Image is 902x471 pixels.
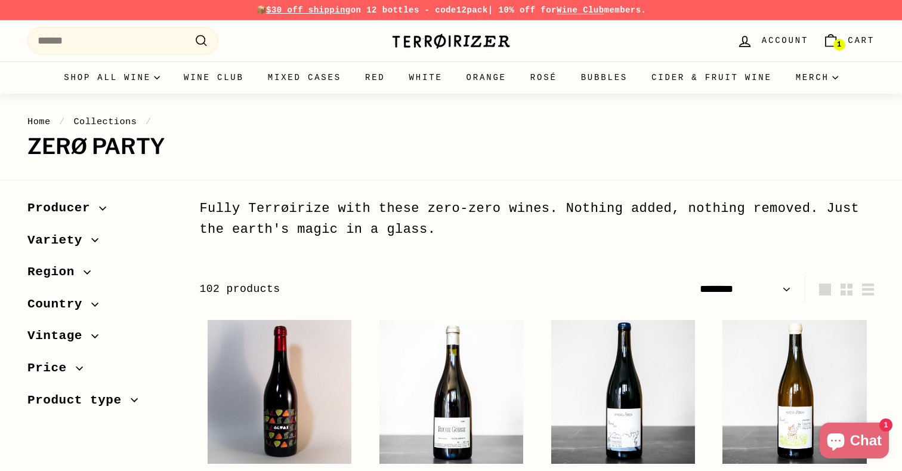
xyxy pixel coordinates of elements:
[569,61,640,94] a: Bubbles
[27,355,180,387] button: Price
[27,115,875,129] nav: breadcrumbs
[52,61,172,94] summary: Shop all wine
[815,23,882,59] a: Cart
[56,116,68,127] span: /
[27,259,180,291] button: Region
[27,230,91,251] span: Variety
[27,198,99,218] span: Producer
[816,423,892,461] inbox-online-store-chat: Shopify online store chat
[397,61,455,94] a: White
[27,135,875,159] h1: Zerø Party
[27,291,180,324] button: Country
[353,61,397,94] a: Red
[143,116,155,127] span: /
[27,390,131,411] span: Product type
[27,262,84,282] span: Region
[199,281,537,298] div: 102 products
[837,41,841,49] span: 1
[518,61,569,94] a: Rosé
[27,294,91,315] span: Country
[557,5,604,15] a: Wine Club
[848,34,875,47] span: Cart
[784,61,850,94] summary: Merch
[256,61,353,94] a: Mixed Cases
[27,387,180,420] button: Product type
[172,61,256,94] a: Wine Club
[456,5,488,15] strong: 12pack
[640,61,784,94] a: Cider & Fruit Wine
[455,61,518,94] a: Orange
[27,195,180,227] button: Producer
[27,326,91,346] span: Vintage
[199,198,875,240] div: Fully Terrøirize with these zero-zero wines. Nothing added, nothing removed. Just the earth's mag...
[73,116,137,127] a: Collections
[730,23,815,59] a: Account
[27,4,875,17] p: 📦 on 12 bottles - code | 10% off for members.
[4,61,898,94] div: Primary
[27,323,180,355] button: Vintage
[27,227,180,260] button: Variety
[27,116,51,127] a: Home
[266,5,351,15] span: $30 off shipping
[27,358,76,378] span: Price
[762,34,808,47] span: Account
